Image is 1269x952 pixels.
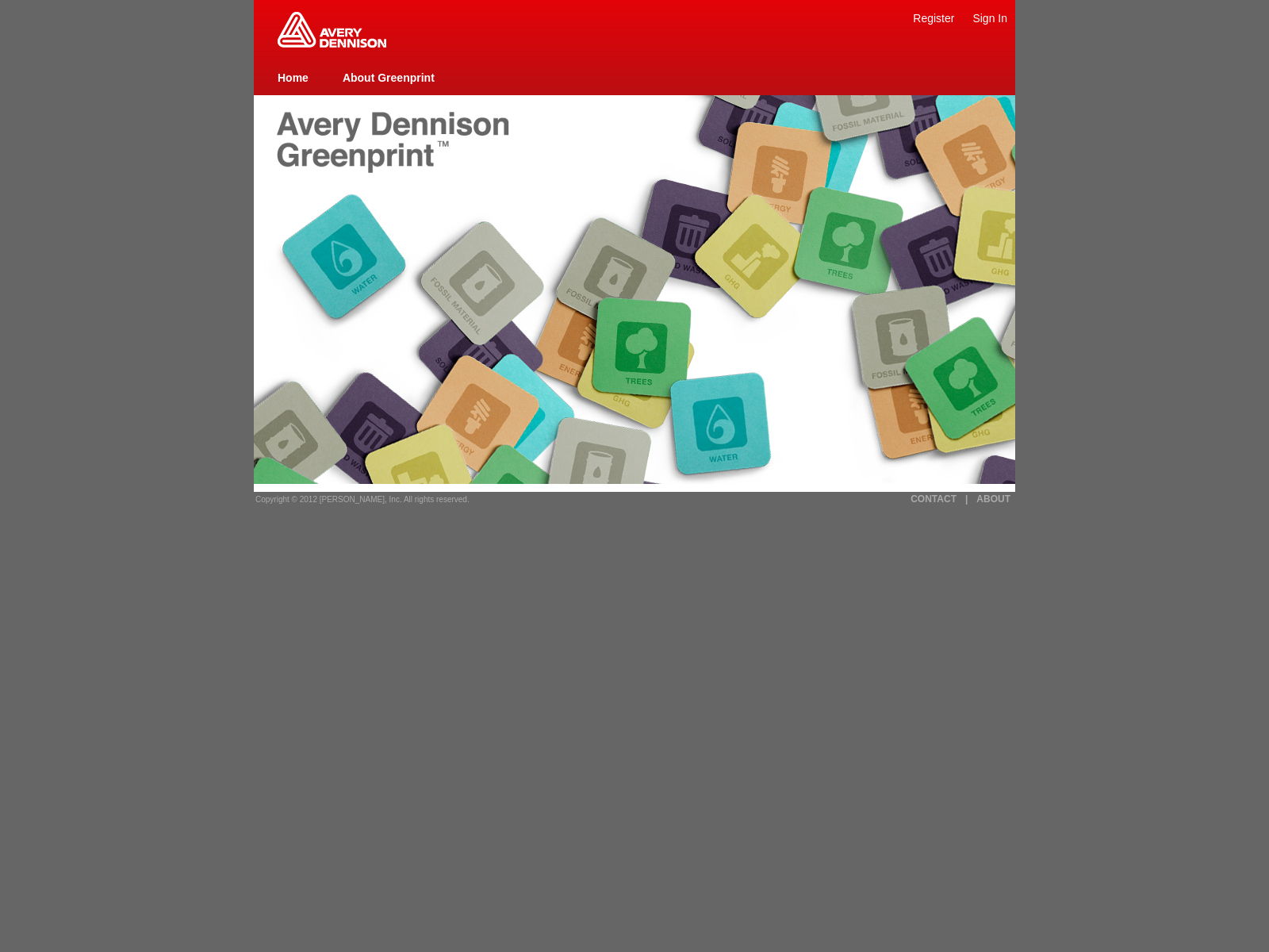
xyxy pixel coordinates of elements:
a: About Greenprint [343,71,435,84]
span: Copyright © 2012 [PERSON_NAME], Inc. All rights reserved. [255,495,470,504]
a: ABOUT [976,493,1010,505]
a: Sign In [972,12,1007,25]
img: Home [278,12,386,48]
a: Register [913,12,954,25]
a: | [965,493,968,505]
a: Home [278,71,309,84]
a: Greenprint [278,40,386,49]
a: CONTACT [911,493,957,505]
